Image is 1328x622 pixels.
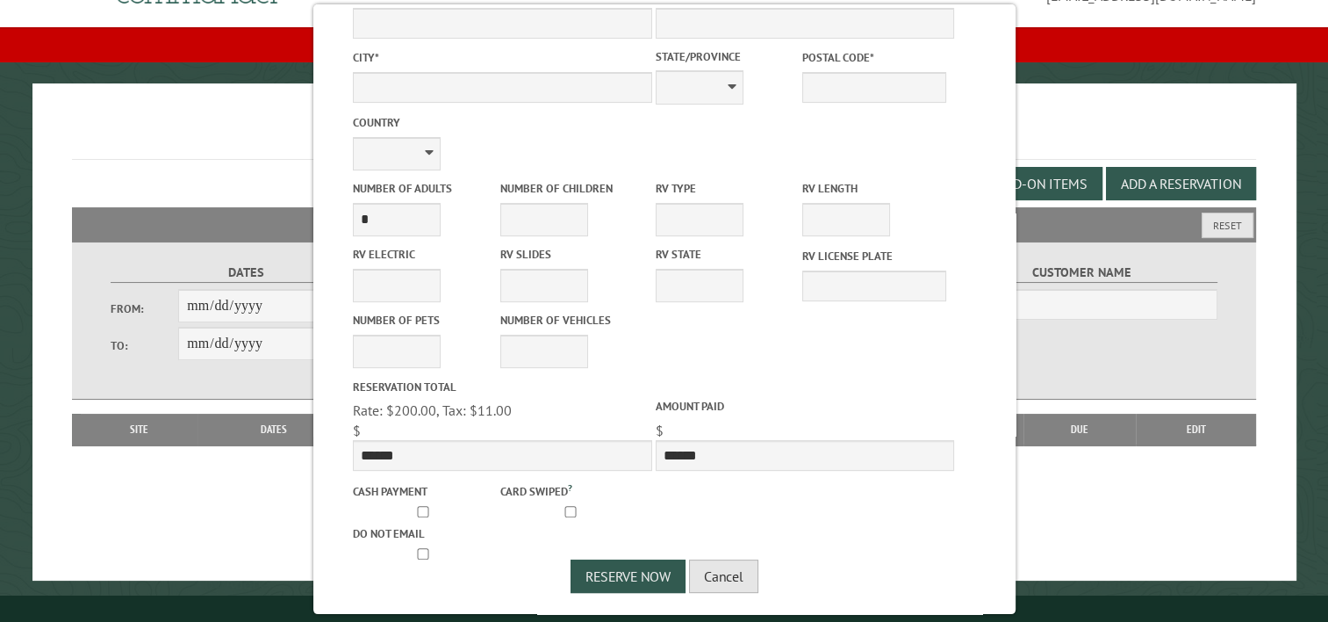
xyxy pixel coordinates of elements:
label: City [353,49,651,66]
h2: Filters [72,207,1256,241]
label: RV Electric [353,246,496,263]
button: Add a Reservation [1106,167,1256,200]
th: Due [1023,414,1136,445]
label: Do not email [353,525,496,542]
label: RV Slides [499,246,642,263]
label: RV License Plate [802,248,945,264]
label: To: [111,337,179,354]
label: Card swiped [499,481,642,500]
label: Number of Children [499,180,642,197]
button: Edit Add-on Items [951,167,1102,200]
label: Country [353,114,651,131]
label: From: [111,300,179,317]
label: RV Type [655,180,798,197]
label: RV Length [802,180,945,197]
span: $ [655,422,663,439]
label: State/Province [655,48,798,65]
h1: Reservations [72,112,1256,160]
a: ? [567,481,571,494]
span: Rate: $200.00, Tax: $11.00 [353,401,512,419]
label: Dates [111,263,384,283]
th: Site [81,414,197,445]
label: Number of Pets [353,312,496,329]
label: Amount paid [655,398,953,415]
th: Dates [197,414,350,445]
label: Postal Code [802,49,945,66]
span: $ [353,422,361,439]
label: Customer Name [945,263,1218,283]
label: Cash payment [353,483,496,500]
th: Edit [1136,414,1256,445]
label: Number of Vehicles [499,312,642,329]
button: Reset [1202,213,1253,238]
button: Cancel [689,560,758,593]
button: Reserve Now [571,560,686,593]
label: Reservation Total [353,379,651,395]
label: RV State [655,246,798,263]
label: Number of Adults [353,180,496,197]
